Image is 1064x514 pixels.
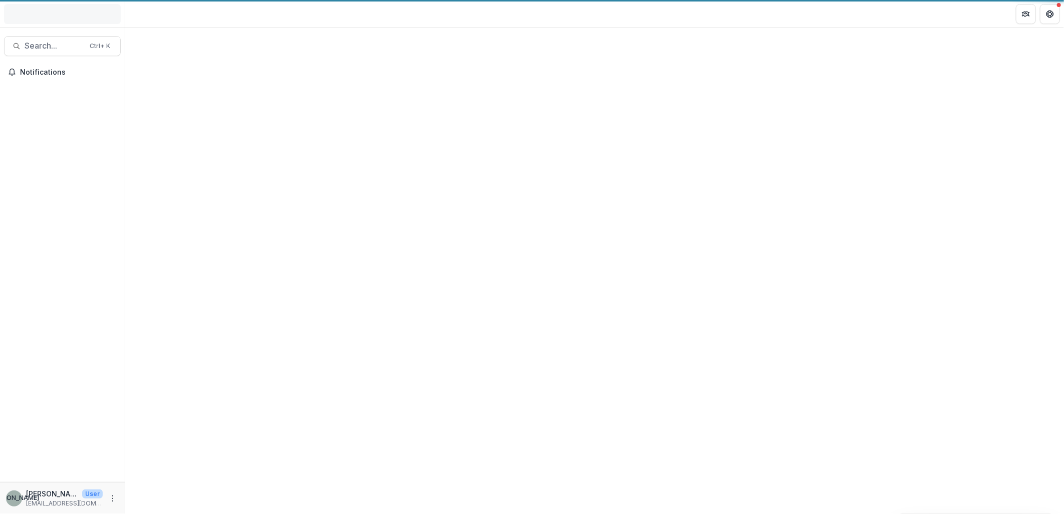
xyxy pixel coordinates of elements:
[1016,4,1036,24] button: Partners
[129,7,172,21] nav: breadcrumb
[107,492,119,504] button: More
[88,41,112,52] div: Ctrl + K
[20,68,117,77] span: Notifications
[1040,4,1060,24] button: Get Help
[4,36,121,56] button: Search...
[25,41,84,51] span: Search...
[4,64,121,80] button: Notifications
[26,499,103,508] p: [EMAIL_ADDRESS][DOMAIN_NAME]
[82,489,103,498] p: User
[26,488,78,499] p: [PERSON_NAME]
